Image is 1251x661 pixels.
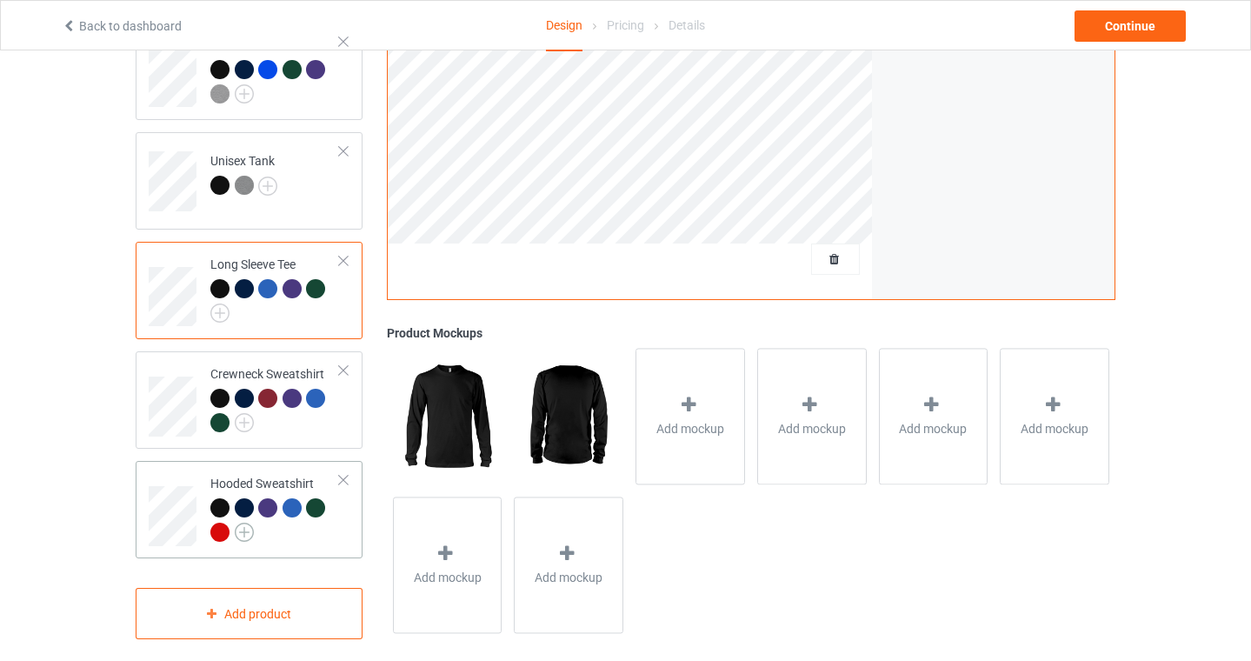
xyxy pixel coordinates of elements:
[546,1,582,51] div: Design
[656,420,724,437] span: Add mockup
[210,256,340,317] div: Long Sleeve Tee
[136,588,363,639] div: Add product
[136,242,363,339] div: Long Sleeve Tee
[778,420,846,437] span: Add mockup
[258,177,277,196] img: svg+xml;base64,PD94bWwgdmVyc2lvbj0iMS4wIiBlbmNvZGluZz0iVVRGLTgiPz4KPHN2ZyB3aWR0aD0iMjJweCIgaGVpZ2...
[635,348,745,484] div: Add mockup
[393,348,502,484] img: regular.jpg
[535,569,602,586] span: Add mockup
[210,365,340,431] div: Crewneck Sweatshirt
[899,420,967,437] span: Add mockup
[210,304,230,323] img: svg+xml;base64,PD94bWwgdmVyc2lvbj0iMS4wIiBlbmNvZGluZz0iVVRGLTgiPz4KPHN2ZyB3aWR0aD0iMjJweCIgaGVpZ2...
[235,176,254,195] img: heather_texture.png
[669,1,705,50] div: Details
[62,19,182,33] a: Back to dashboard
[879,348,988,484] div: Add mockup
[235,84,254,103] img: svg+xml;base64,PD94bWwgdmVyc2lvbj0iMS4wIiBlbmNvZGluZz0iVVRGLTgiPz4KPHN2ZyB3aWR0aD0iMjJweCIgaGVpZ2...
[235,523,254,542] img: svg+xml;base64,PD94bWwgdmVyc2lvbj0iMS4wIiBlbmNvZGluZz0iVVRGLTgiPz4KPHN2ZyB3aWR0aD0iMjJweCIgaGVpZ2...
[1021,420,1088,437] span: Add mockup
[514,497,623,633] div: Add mockup
[210,152,277,194] div: Unisex Tank
[136,132,363,230] div: Unisex Tank
[757,348,867,484] div: Add mockup
[1000,348,1109,484] div: Add mockup
[607,1,644,50] div: Pricing
[210,37,340,102] div: Premium Fit Mens Tee
[136,351,363,449] div: Crewneck Sweatshirt
[393,497,502,633] div: Add mockup
[210,475,340,540] div: Hooded Sweatshirt
[514,348,622,484] img: regular.jpg
[210,84,230,103] img: heather_texture.png
[136,23,363,120] div: Premium Fit Mens Tee
[387,324,1115,342] div: Product Mockups
[235,413,254,432] img: svg+xml;base64,PD94bWwgdmVyc2lvbj0iMS4wIiBlbmNvZGluZz0iVVRGLTgiPz4KPHN2ZyB3aWR0aD0iMjJweCIgaGVpZ2...
[136,461,363,558] div: Hooded Sweatshirt
[414,569,482,586] span: Add mockup
[1075,10,1186,42] div: Continue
